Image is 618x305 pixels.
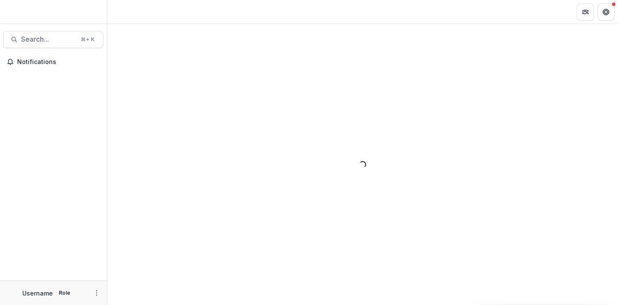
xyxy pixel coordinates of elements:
[91,288,102,298] button: More
[21,35,76,43] span: Search...
[577,3,594,21] button: Partners
[3,31,103,48] button: Search...
[3,55,103,69] button: Notifications
[22,289,53,298] p: Username
[597,3,615,21] button: Get Help
[17,58,100,66] span: Notifications
[56,289,73,297] p: Role
[79,35,96,44] div: ⌘ + K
